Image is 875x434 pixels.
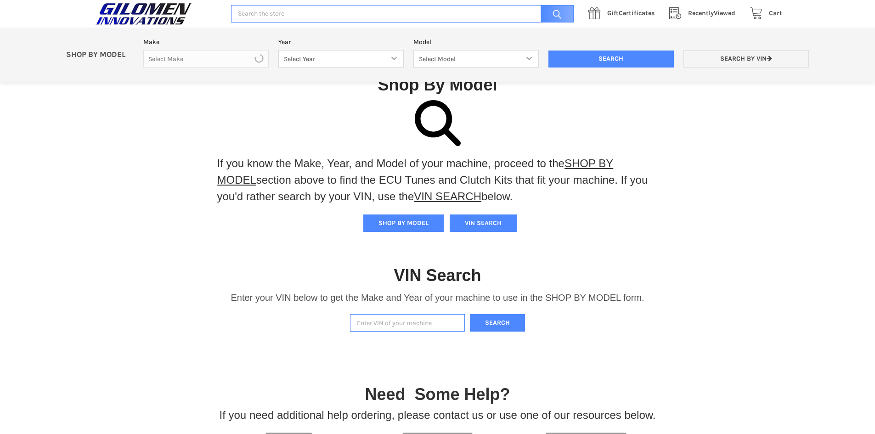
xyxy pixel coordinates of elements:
p: If you need additional help ordering, please contact us or use one of our resources below. [220,407,656,423]
p: Enter your VIN below to get the Make and Year of your machine to use in the SHOP BY MODEL form. [231,291,644,304]
img: GILOMEN INNOVATIONS [93,2,194,25]
span: Cart [769,9,782,17]
a: RecentlyViewed [664,8,745,19]
button: SHOP BY MODEL [363,214,444,232]
a: GiftCertificates [583,8,664,19]
input: Enter VIN of your machine [350,314,465,332]
a: Cart [745,8,782,19]
a: SHOP BY MODEL [217,157,614,186]
a: VIN SEARCH [414,190,481,203]
a: GILOMEN INNOVATIONS [93,2,221,25]
span: Gift [607,9,619,17]
h1: VIN Search [394,265,481,286]
label: Year [278,37,404,47]
span: Viewed [688,9,735,17]
p: If you know the Make, Year, and Model of your machine, proceed to the section above to find the E... [217,155,658,205]
input: Search [536,5,574,23]
p: SHOP BY MODEL [62,50,139,60]
button: VIN SEARCH [450,214,517,232]
span: Certificates [607,9,655,17]
h1: Shop By Model [93,74,782,95]
input: Search [548,51,674,68]
p: Need Some Help? [365,382,510,407]
label: Make [143,37,269,47]
a: Search by VIN [683,50,809,68]
button: Search [470,314,525,332]
label: Model [413,37,539,47]
input: Search the store [231,5,574,23]
span: Recently [688,9,714,17]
